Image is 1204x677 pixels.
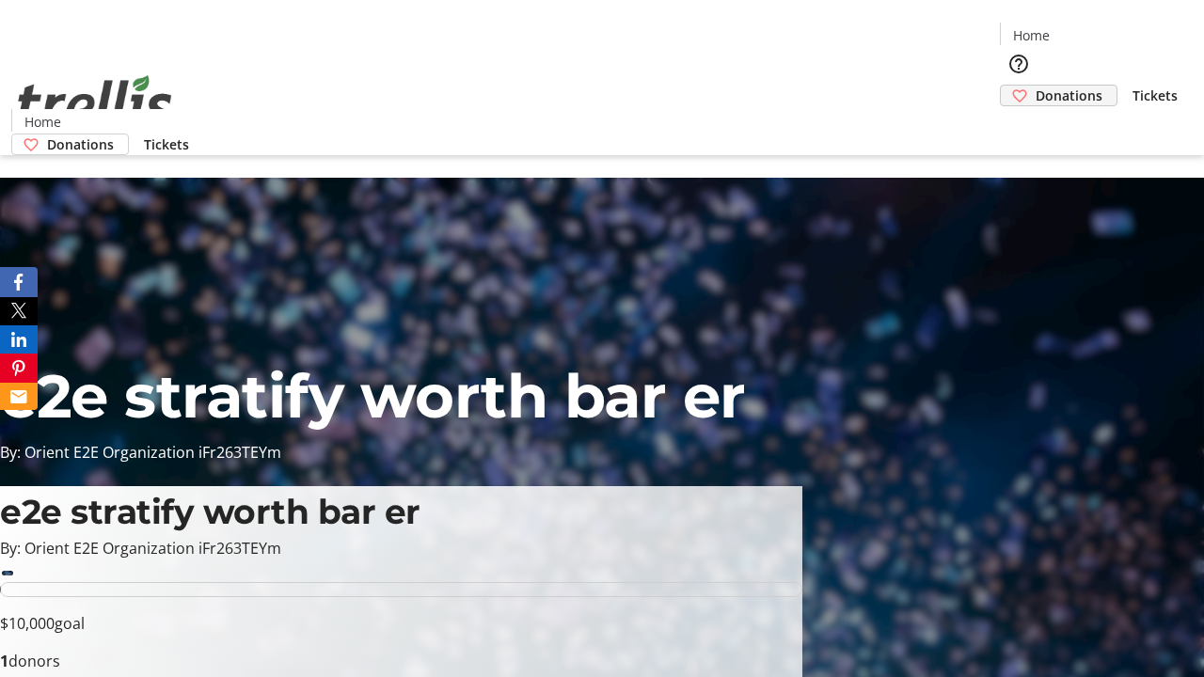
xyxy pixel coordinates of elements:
[11,55,179,149] img: Orient E2E Organization iFr263TEYm's Logo
[1117,86,1193,105] a: Tickets
[1001,25,1061,45] a: Home
[1000,85,1117,106] a: Donations
[144,134,189,154] span: Tickets
[24,112,61,132] span: Home
[1013,25,1050,45] span: Home
[1133,86,1178,105] span: Tickets
[1036,86,1102,105] span: Donations
[47,134,114,154] span: Donations
[1000,45,1038,83] button: Help
[12,112,72,132] a: Home
[1000,106,1038,144] button: Cart
[11,134,129,155] a: Donations
[129,134,204,154] a: Tickets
